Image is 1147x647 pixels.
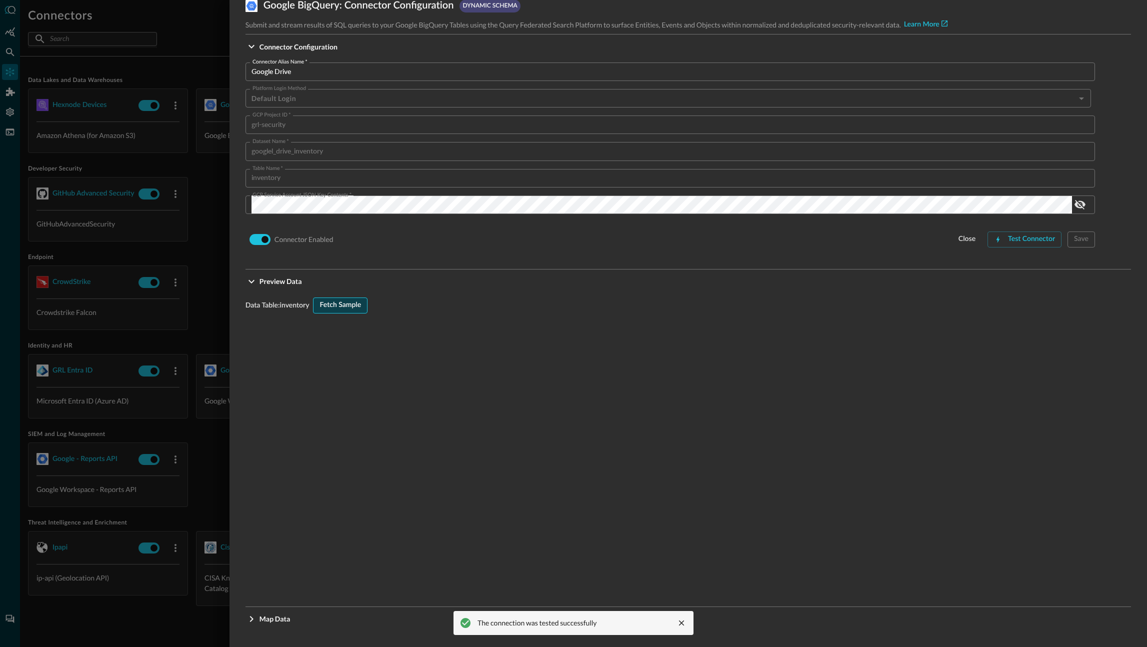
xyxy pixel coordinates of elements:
label: Dataset Name [252,137,289,145]
a: Learn More [904,19,947,30]
div: Connector Configuration [245,293,1131,606]
p: Submit and stream results of SQL queries to your Google BigQuery Tables using the Query Federated... [245,19,901,30]
div: Fetch Sample [319,299,361,311]
p: Map Data [259,613,290,624]
div: Test Connector [1008,233,1055,245]
button: show password [1072,196,1088,212]
h5: Default Login [251,93,1075,103]
p: Connector Configuration [259,41,337,52]
label: Platform Login Method [252,84,306,92]
div: Connector Configuration [245,58,1131,269]
div: close [958,233,975,245]
span: Data Table: inventory [245,301,309,310]
button: close [952,231,981,247]
svg: Expand More [245,275,257,287]
button: Connector Configuration [245,34,1131,58]
svg: Expand More [245,40,257,52]
button: Fetch Sample [313,297,367,313]
p: Connector Enabled [274,234,333,244]
button: Preview Data [245,269,1131,293]
button: Map Data [245,607,1131,631]
label: Connector Alias Name [252,58,307,66]
button: Test Connector [987,231,1061,247]
svg: Expand More [245,613,257,625]
label: GCP Project ID [252,111,290,119]
label: GCP Service Account JSON Key Contents [252,191,351,199]
div: The connection was tested successfully [477,618,597,628]
button: close message [675,617,687,629]
p: dynamic schema [462,1,517,10]
p: Preview Data [259,276,302,286]
label: Table Name [252,164,283,172]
